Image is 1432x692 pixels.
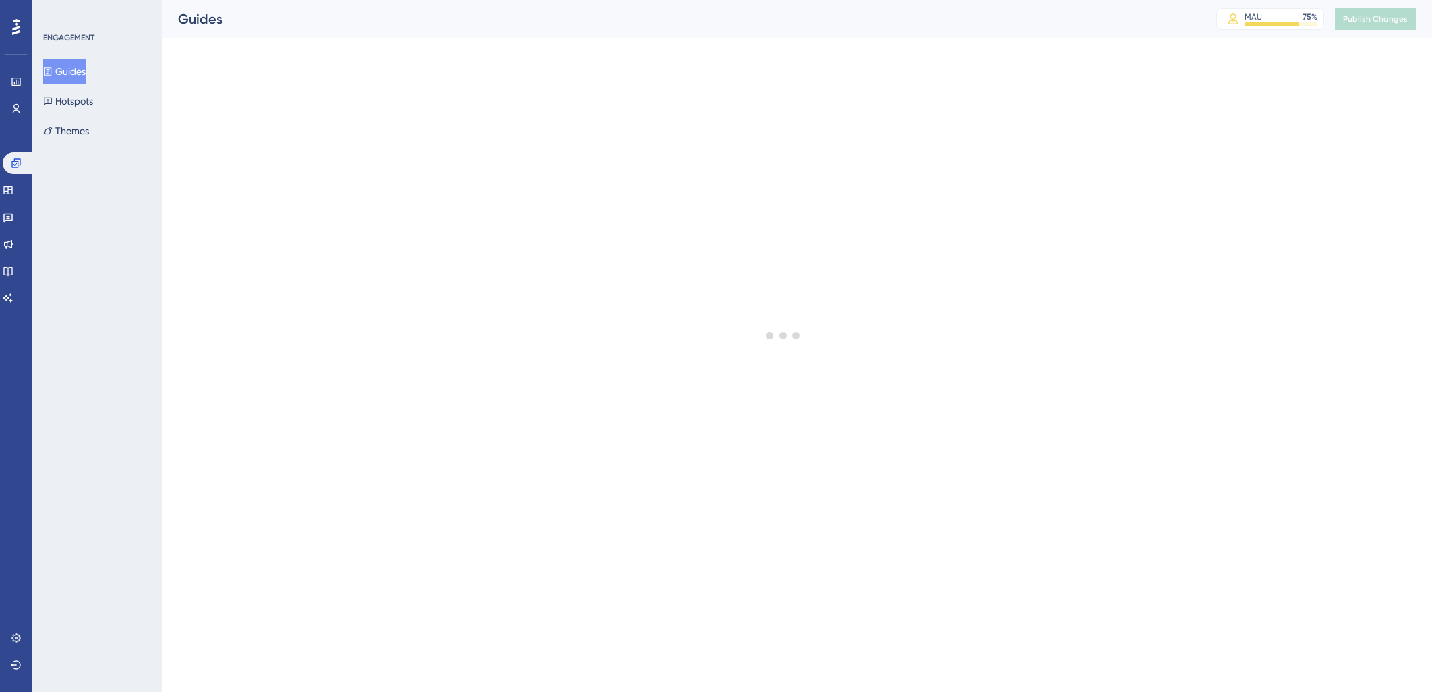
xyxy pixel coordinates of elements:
div: Guides [178,9,1183,28]
span: Publish Changes [1343,13,1408,24]
div: MAU [1245,11,1262,22]
button: Hotspots [43,89,93,113]
button: Guides [43,59,86,84]
div: 75 % [1303,11,1317,22]
button: Publish Changes [1335,8,1416,30]
div: ENGAGEMENT [43,32,94,43]
button: Themes [43,119,89,143]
